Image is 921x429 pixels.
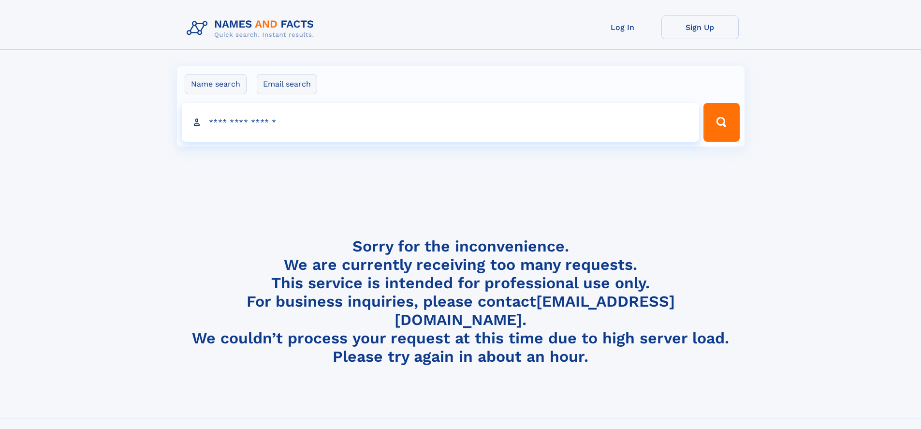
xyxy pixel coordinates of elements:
[395,292,675,329] a: [EMAIL_ADDRESS][DOMAIN_NAME]
[183,15,322,42] img: Logo Names and Facts
[661,15,739,39] a: Sign Up
[183,237,739,366] h4: Sorry for the inconvenience. We are currently receiving too many requests. This service is intend...
[257,74,317,94] label: Email search
[185,74,247,94] label: Name search
[584,15,661,39] a: Log In
[703,103,739,142] button: Search Button
[182,103,700,142] input: search input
